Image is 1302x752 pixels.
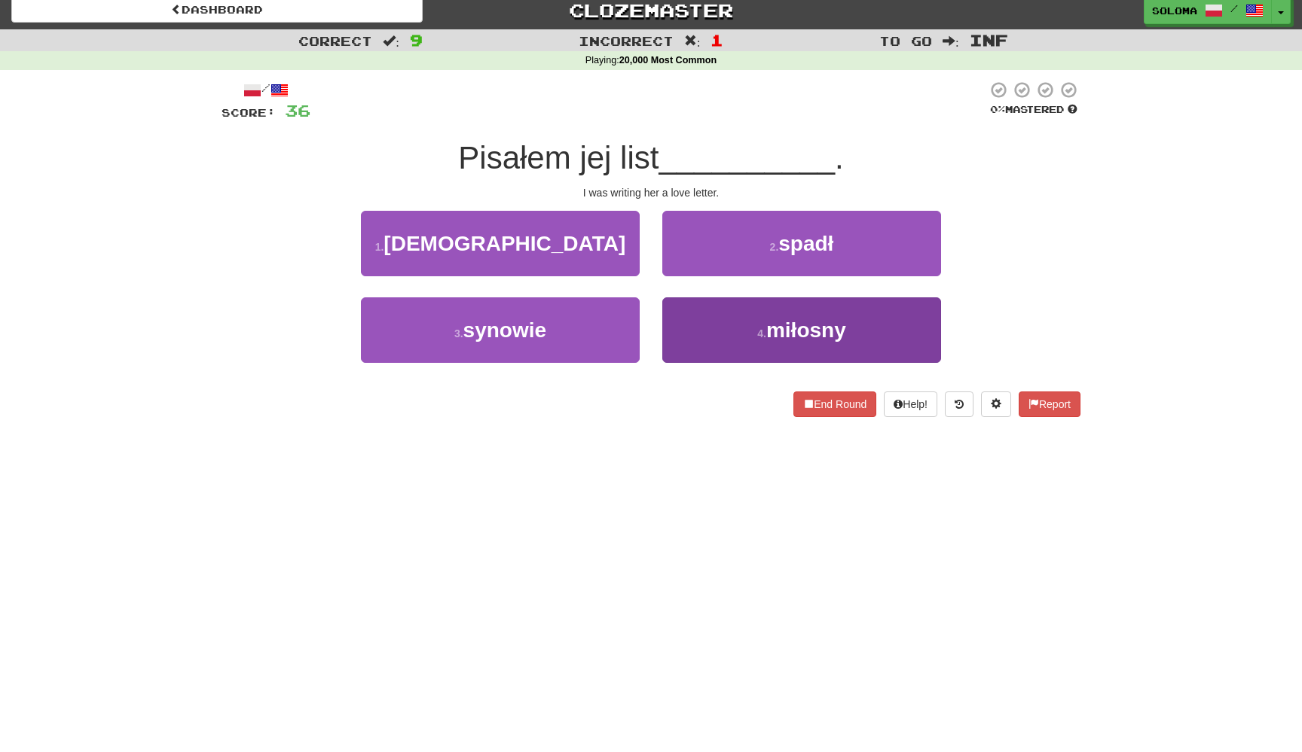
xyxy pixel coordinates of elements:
[298,33,372,48] span: Correct
[1152,4,1197,17] span: soloma
[778,232,833,255] span: spadł
[770,241,779,253] small: 2 .
[384,232,625,255] span: [DEMOGRAPHIC_DATA]
[884,391,937,417] button: Help!
[458,140,659,175] span: Pisałem jej list
[383,35,399,47] span: :
[659,140,835,175] span: __________
[361,297,640,363] button: 3.synowie
[970,31,1008,49] span: Inf
[361,211,640,276] button: 1.[DEMOGRAPHIC_DATA]
[757,327,766,339] small: 4 .
[662,297,941,363] button: 4.miłosny
[454,327,463,339] small: 3 .
[987,103,1080,117] div: Mastered
[684,35,701,47] span: :
[375,241,384,253] small: 1 .
[945,391,973,417] button: Round history (alt+y)
[943,35,959,47] span: :
[579,33,674,48] span: Incorrect
[463,318,546,342] span: synowie
[1230,3,1238,14] span: /
[410,31,423,49] span: 9
[662,211,941,276] button: 2.spadł
[766,318,846,342] span: miłosny
[222,185,1080,200] div: I was writing her a love letter.
[619,55,717,65] strong: 20,000 Most Common
[879,33,932,48] span: To go
[711,31,723,49] span: 1
[222,81,310,99] div: /
[793,391,876,417] button: End Round
[222,106,276,119] span: Score:
[990,103,1005,115] span: 0 %
[835,140,844,175] span: .
[1019,391,1080,417] button: Report
[285,101,310,120] span: 36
